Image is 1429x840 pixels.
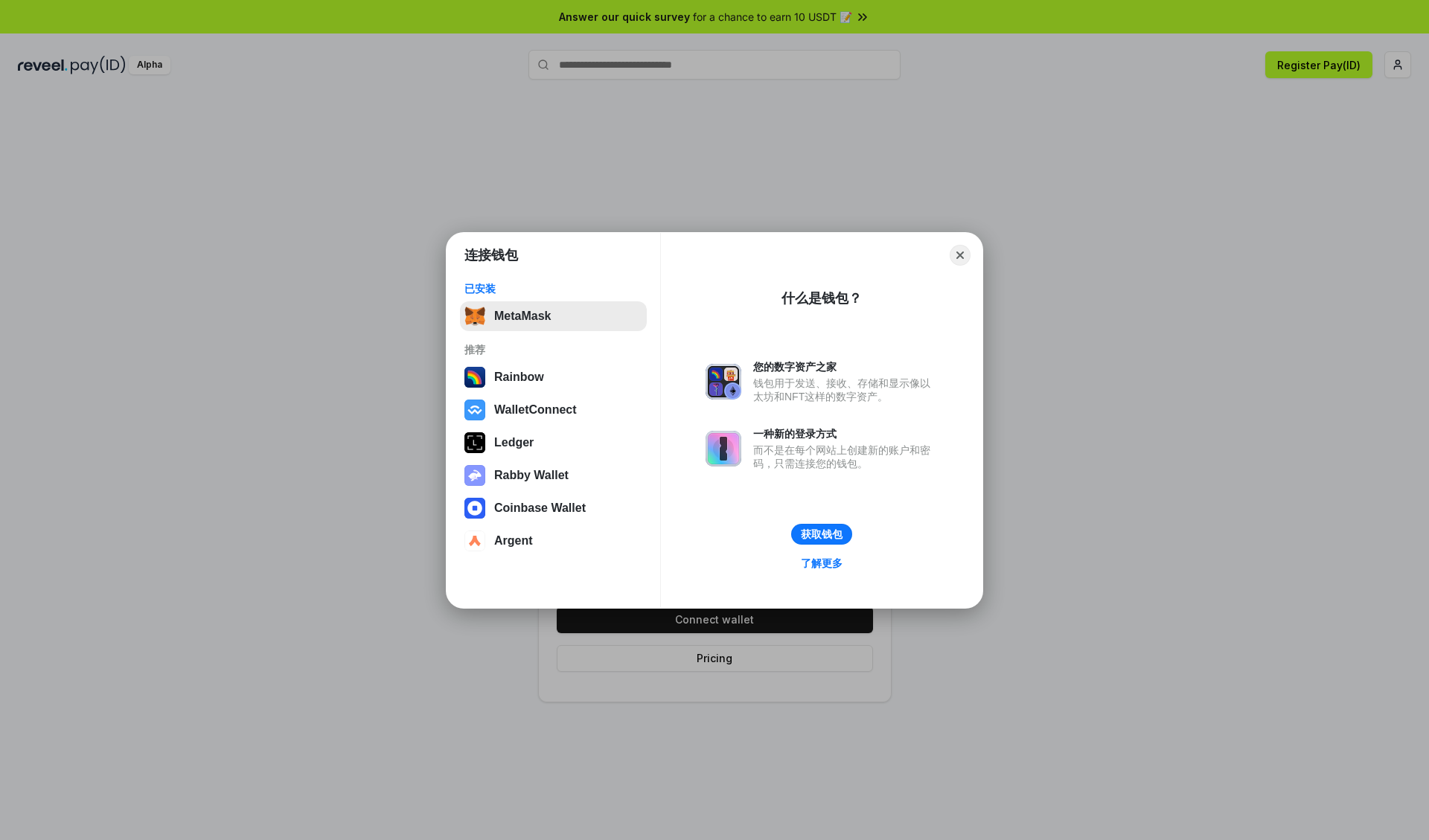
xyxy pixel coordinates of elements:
[706,364,741,400] img: svg+xml,%3Csvg%20xmlns%3D%22http%3A%2F%2Fwww.w3.org%2F2000%2Fsvg%22%20fill%3D%22none%22%20viewBox...
[464,400,485,420] img: svg+xml,%3Csvg%20width%3D%2228%22%20height%3D%2228%22%20viewBox%3D%220%200%2028%2028%22%20fill%3D...
[464,530,485,551] img: svg+xml,%3Csvg%20width%3D%2228%22%20height%3D%2228%22%20viewBox%3D%220%200%2028%2028%22%20fill%3D...
[464,282,642,295] div: 已安装
[460,362,647,392] button: Rainbow
[464,465,485,486] img: svg+xml,%3Csvg%20xmlns%3D%22http%3A%2F%2Fwww.w3.org%2F2000%2Fsvg%22%20fill%3D%22none%22%20viewBox...
[950,245,971,266] button: Close
[753,360,938,373] div: 您的数字资产之家
[464,343,642,356] div: 推荐
[792,554,851,573] a: 了解更多
[460,301,647,331] button: MetaMask
[464,306,485,327] img: svg+xml,%3Csvg%20fill%3D%22none%22%20height%3D%2233%22%20viewBox%3D%220%200%2035%2033%22%20width%...
[706,431,741,467] img: svg+xml,%3Csvg%20xmlns%3D%22http%3A%2F%2Fwww.w3.org%2F2000%2Fsvg%22%20fill%3D%22none%22%20viewBox...
[494,534,533,548] div: Argent
[494,501,586,515] div: Coinbase Wallet
[494,403,577,417] div: WalletConnect
[460,428,647,458] button: Ledger
[494,469,569,482] div: Rabby Wallet
[753,427,938,440] div: 一种新的登录方式
[494,371,544,384] div: Rainbow
[801,528,843,541] div: 获取钱包
[494,310,551,323] div: MetaMask
[460,461,647,490] button: Rabby Wallet
[464,367,485,388] img: svg+xml,%3Csvg%20width%3D%22120%22%20height%3D%22120%22%20viewBox%3D%220%200%20120%20120%22%20fil...
[464,432,485,453] img: svg+xml,%3Csvg%20xmlns%3D%22http%3A%2F%2Fwww.w3.org%2F2000%2Fsvg%22%20width%3D%2228%22%20height%3...
[460,493,647,523] button: Coinbase Wallet
[464,498,485,519] img: svg+xml,%3Csvg%20width%3D%2228%22%20height%3D%2228%22%20viewBox%3D%220%200%2028%2028%22%20fill%3D...
[753,376,938,403] div: 钱包用于发送、接收、存储和显示像以太坊和NFT这样的数字资产。
[753,443,938,470] div: 而不是在每个网站上创建新的账户和密码，只需连接您的钱包。
[791,524,852,545] button: 获取钱包
[464,246,518,264] h1: 连接钱包
[460,526,647,556] button: Argent
[781,289,862,307] div: 什么是钱包？
[801,557,843,570] div: 了解更多
[494,436,534,449] div: Ledger
[460,395,647,425] button: WalletConnect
